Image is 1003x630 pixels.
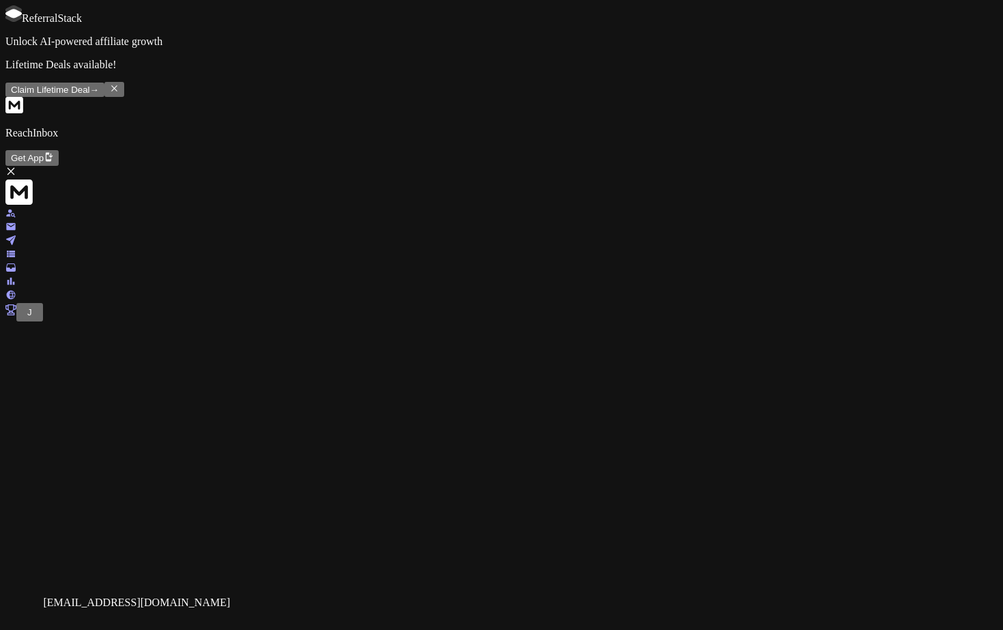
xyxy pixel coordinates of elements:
[27,307,32,317] span: J
[44,597,231,609] div: [EMAIL_ADDRESS][DOMAIN_NAME]
[5,127,998,139] p: ReachInbox
[5,150,59,165] button: Get App
[22,305,38,319] button: J
[22,12,82,24] span: ReferralStack
[16,303,43,321] button: J
[90,85,99,95] span: →
[5,35,998,48] p: Unlock AI-powered affiliate growth
[5,83,104,97] button: Claim Lifetime Deal→
[5,59,998,71] p: Lifetime Deals available!
[104,82,124,97] button: Close banner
